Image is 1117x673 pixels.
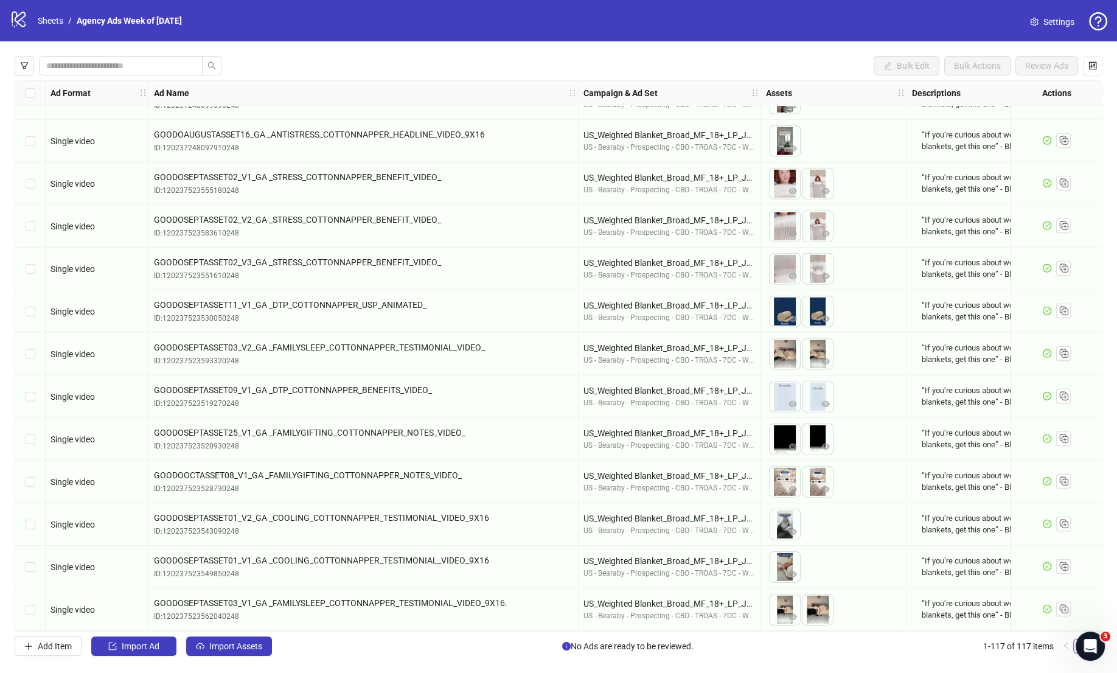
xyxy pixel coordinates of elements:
div: US - Bearaby - Prospecting - CBO - TROAS - 7DC - Weighted Blanket - Re-testing – Copy [583,355,756,366]
div: US_Weighted Blanket_Broad_MF_18+_LP_Jul2025_AS24 [583,171,756,184]
span: eye [788,102,797,110]
div: Select row 117 [15,588,46,631]
svg: Duplicate [1057,432,1070,444]
img: Asset 1 [770,296,800,327]
svg: Duplicate [1057,389,1070,402]
span: eye [788,229,797,238]
svg: Duplicate [1057,602,1070,615]
button: Preview [785,312,800,327]
div: “If you’re curious about weighted blankets, get this one” - Bloomberg [917,423,1079,455]
a: Sheets [35,14,66,27]
button: Review Ads [1015,56,1078,75]
div: US - Bearaby - Prospecting - CBO - TROAS - 7DC - Weighted Blanket - Re-testing – Copy [583,184,756,196]
button: Preview [818,270,833,284]
span: check-circle [1043,307,1051,315]
div: Select row 115 [15,503,46,546]
a: Settings [1020,12,1084,32]
span: No Ads are ready to be reviewed. [562,640,694,653]
div: Resize Ad Format column [145,81,148,105]
button: Preview [818,440,833,455]
strong: Descriptions [912,86,961,100]
div: US - Bearaby - Prospecting - CBO - TROAS - 7DC - Weighted Blanket - Re-testing – Copy [583,568,756,579]
svg: Duplicate [1057,475,1070,487]
div: ID: 120237523551610248 [154,270,573,282]
span: eye [821,613,830,621]
div: ID: 120237523519270248 [154,398,573,410]
svg: Duplicate [1057,219,1070,231]
div: US_Weighted Blanket_Broad_MF_18+_LP_Jul2025_AS24 [583,469,756,483]
button: Configure table settings [1083,56,1102,75]
div: US - Bearaby - Prospecting - CBO - TROAS - 7DC - Weighted Blanket - Re-testing – Copy [583,270,756,281]
div: Select row 106 [15,120,46,162]
li: Previous Page [1059,639,1073,654]
strong: Campaign & Ad Set [583,86,658,100]
span: Single video [50,477,95,487]
img: Asset 2 [802,254,833,284]
span: check-circle [1043,392,1051,400]
div: Resize Assets column [903,81,906,105]
button: Preview [818,610,833,625]
svg: Duplicate [1057,560,1070,572]
div: “If you’re curious about weighted blankets, get this one” - Bloomberg [917,125,1079,156]
span: GOODOSEPTASSET25_V1_GA _FAMILYGIFTING_COTTONNAPPER_NOTES_VIDEO_ [154,426,573,439]
div: US_Weighted Blanket_Broad_MF_18+_LP_Jul2025_AS24 [583,299,756,312]
span: holder [139,89,147,97]
div: US - Bearaby - Prospecting - CBO - TROAS - 7DC - Weighted Blanket - Re-testing – Copy [583,483,756,494]
div: US - Bearaby - Prospecting - CBO - TROAS - 7DC - Weighted Blanket - Re-testing – Copy [583,525,756,537]
div: US_Weighted Blanket_Broad_MF_18+_LP_Jul2025_AS24 [583,512,756,525]
span: eye [821,315,830,323]
button: Bulk Edit [874,56,939,75]
div: “If you’re curious about weighted blankets, get this one” - Bloomberg [917,210,1079,242]
div: ID: 120237523520930248 [154,441,573,452]
span: eye [788,485,797,493]
li: / [68,14,72,27]
div: “If you’re curious about weighted blankets, get this one” - Bloomberg [917,593,1079,625]
li: 1 [1073,639,1088,654]
button: Preview [785,525,800,540]
div: US_Weighted Blanket_Broad_MF_18+_LP_Jul2025_AS24 [583,597,756,610]
strong: Ad Name [154,86,189,100]
button: Preview [818,312,833,327]
span: control [1088,61,1097,70]
div: Select row 107 [15,162,46,205]
span: GOODOSEPTASSET09_V1_GA _DTP_COTTONNAPPER_BENEFITS_VIDEO_ [154,383,573,397]
span: GOODOSEPTASSET03_V2_GA _FAMILYSLEEP_COTTONNAPPER_TESTIMONIAL_VIDEO_ [154,341,573,354]
div: Select row 109 [15,248,46,290]
button: Preview [785,397,800,412]
div: US_Weighted Blanket_Broad_MF_18+_LP_Jul2025_AS24 [583,256,756,270]
span: holder [568,89,577,97]
button: Preview [785,227,800,242]
span: eye [821,485,830,493]
img: Asset 2 [802,211,833,242]
div: Select row 116 [15,546,46,588]
span: holder [897,89,905,97]
span: holder [759,89,768,97]
div: Select row 112 [15,375,46,418]
img: Asset 1 [770,169,800,199]
button: Preview [785,355,800,369]
button: Import Assets [186,636,272,656]
img: Asset 2 [802,595,833,625]
span: GOODOSEPTASSET02_V2_GA _STRESS_COTTONNAPPER_BENEFIT_VIDEO_ [154,213,573,226]
span: eye [788,613,797,621]
strong: Assets [766,86,792,100]
img: Asset 2 [802,382,833,412]
span: holder [577,89,585,97]
div: “If you’re curious about weighted blankets, get this one” - Bloomberg [917,338,1079,369]
span: left [1062,642,1070,649]
img: Asset 1 [770,595,800,625]
span: check-circle [1043,605,1051,613]
div: Select row 111 [15,333,46,375]
span: Import Assets [209,641,262,651]
div: ID: 120237248097910248 [154,142,573,154]
span: check-circle [1043,562,1051,571]
div: “If you’re curious about weighted blankets, get this one” - Bloomberg [917,551,1079,582]
span: search [207,61,216,70]
img: Asset 1 [770,424,800,455]
span: GOODOSEPTASSET01_V2_GA _COOLING_COTTONNAPPER_TESTIMONIAL_VIDEO_9X16 [154,511,573,525]
div: ID: 120237523528730248 [154,483,573,495]
span: eye [788,272,797,281]
div: US - Bearaby - Prospecting - CBO - TROAS - 7DC - Weighted Blanket - Re-testing – Copy [583,440,756,452]
img: Asset 2 [802,467,833,497]
span: GOODOOCTASSET08_V1_GA _FAMILYGIFTING_COTTONNAPPER_NOTES_VIDEO_ [154,469,573,482]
